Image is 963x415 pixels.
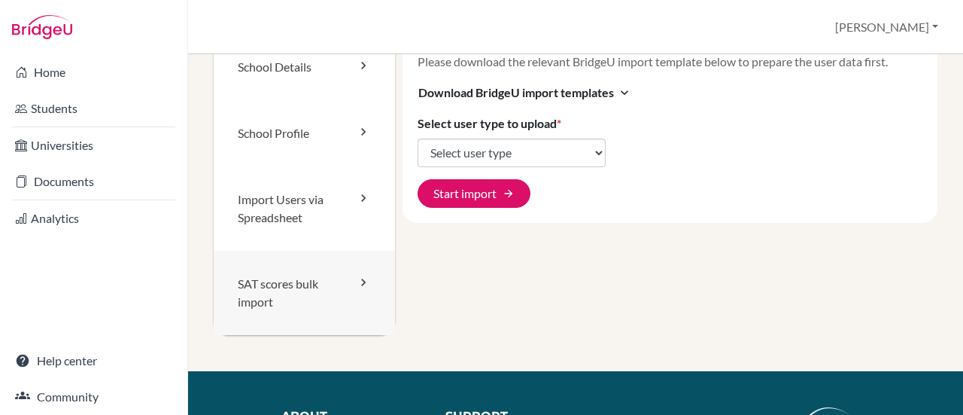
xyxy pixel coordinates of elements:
[3,57,184,87] a: Home
[214,166,395,251] a: Import Users via Spreadsheet
[418,114,561,133] label: Select user type to upload
[3,130,184,160] a: Universities
[418,84,614,102] span: Download BridgeU import templates
[3,203,184,233] a: Analytics
[214,251,395,335] a: SAT scores bulk import
[3,93,184,124] a: Students
[3,346,184,376] a: Help center
[3,166,184,197] a: Documents
[617,85,632,100] i: expand_more
[828,13,945,41] button: [PERSON_NAME]
[418,83,633,102] button: Download BridgeU import templatesexpand_more
[214,34,395,100] a: School Details
[214,100,395,166] a: School Profile
[3,382,184,412] a: Community
[12,15,72,39] img: Bridge-U
[418,179,530,208] button: Start import
[503,188,515,200] span: arrow_forward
